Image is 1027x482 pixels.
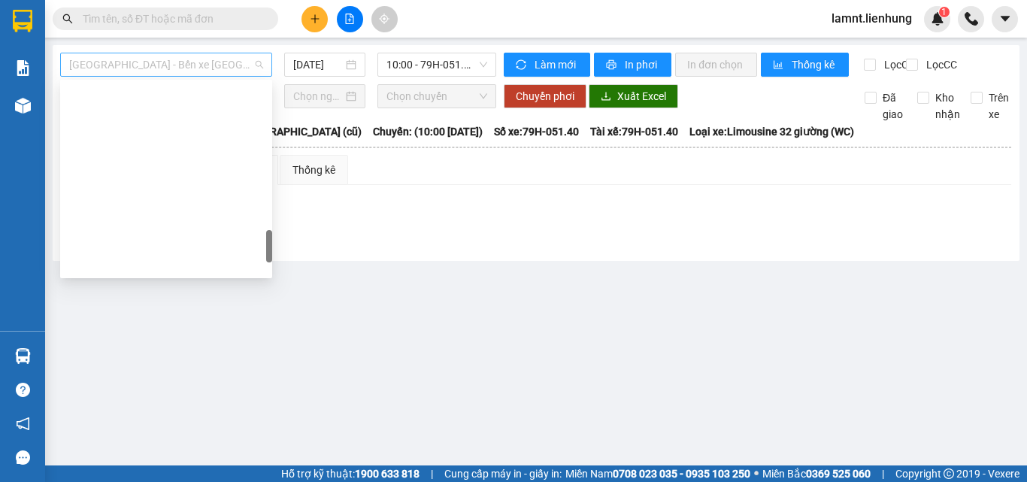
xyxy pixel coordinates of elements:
span: Thống kê [792,56,837,73]
button: downloadXuất Excel [589,84,678,108]
input: Chọn ngày [293,88,343,105]
span: file-add [344,14,355,24]
input: Tìm tên, số ĐT hoặc mã đơn [83,11,260,27]
span: Lọc CR [878,56,917,73]
span: plus [310,14,320,24]
span: notification [16,417,30,431]
span: Trên xe [983,89,1015,123]
button: printerIn phơi [594,53,671,77]
span: lamnt.lienhung [819,9,924,28]
span: sync [516,59,529,71]
span: message [16,450,30,465]
button: aim [371,6,398,32]
strong: 0369 525 060 [806,468,871,480]
strong: 0708 023 035 - 0935 103 250 [613,468,750,480]
span: Kho nhận [929,89,966,123]
button: caret-down [992,6,1018,32]
span: Chuyến: (10:00 [DATE]) [373,123,483,140]
span: | [431,465,433,482]
button: bar-chartThống kê [761,53,849,77]
button: Chuyển phơi [504,84,586,108]
span: Miền Nam [565,465,750,482]
img: warehouse-icon [15,348,31,364]
span: caret-down [998,12,1012,26]
span: 1 [941,7,947,17]
img: solution-icon [15,60,31,76]
div: Thống kê [292,162,335,178]
span: Chọn chuyến [386,85,487,108]
span: In phơi [625,56,659,73]
img: phone-icon [965,12,978,26]
sup: 1 [939,7,950,17]
input: 14/08/2025 [293,56,343,73]
span: | [882,465,884,482]
span: Miền Bắc [762,465,871,482]
img: logo-vxr [13,10,32,32]
button: In đơn chọn [675,53,757,77]
img: icon-new-feature [931,12,944,26]
span: Làm mới [535,56,578,73]
span: Loại xe: Limousine 32 giường (WC) [689,123,854,140]
span: question-circle [16,383,30,397]
span: ⚪️ [754,471,759,477]
button: syncLàm mới [504,53,590,77]
span: bar-chart [773,59,786,71]
span: aim [379,14,389,24]
span: Hỗ trợ kỹ thuật: [281,465,420,482]
button: plus [301,6,328,32]
span: search [62,14,73,24]
span: Lọc CC [920,56,959,73]
span: printer [606,59,619,71]
img: warehouse-icon [15,98,31,114]
span: Nha Trang - Bến xe Miền Đông (cũ) [69,53,263,76]
span: Đã giao [877,89,909,123]
span: 10:00 - 79H-051.40 [386,53,487,76]
span: Tài xế: 79H-051.40 [590,123,678,140]
span: Cung cấp máy in - giấy in: [444,465,562,482]
button: file-add [337,6,363,32]
span: Số xe: 79H-051.40 [494,123,579,140]
span: copyright [944,468,954,479]
strong: 1900 633 818 [355,468,420,480]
